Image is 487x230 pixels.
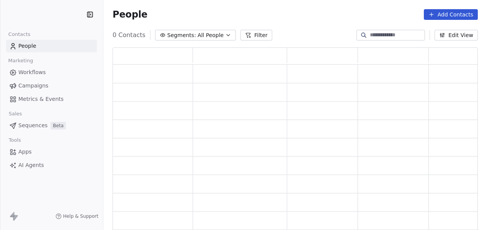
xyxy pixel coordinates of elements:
[18,68,46,76] span: Workflows
[18,148,32,156] span: Apps
[6,93,97,105] a: Metrics & Events
[56,213,98,219] a: Help & Support
[198,31,224,39] span: All People
[6,159,97,172] a: AI Agents
[18,42,36,50] span: People
[63,213,98,219] span: Help & Support
[18,121,47,130] span: Sequences
[18,95,64,103] span: Metrics & Events
[5,108,25,120] span: Sales
[5,55,36,66] span: Marketing
[18,161,44,169] span: AI Agents
[6,66,97,79] a: Workflows
[6,79,97,92] a: Campaigns
[5,134,24,146] span: Tools
[424,9,478,20] button: Add Contacts
[5,29,34,40] span: Contacts
[18,82,48,90] span: Campaigns
[113,31,145,40] span: 0 Contacts
[240,30,272,40] button: Filter
[51,122,66,130] span: Beta
[167,31,196,39] span: Segments:
[113,9,147,20] span: People
[6,40,97,52] a: People
[6,119,97,132] a: SequencesBeta
[435,30,478,40] button: Edit View
[6,146,97,158] a: Apps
